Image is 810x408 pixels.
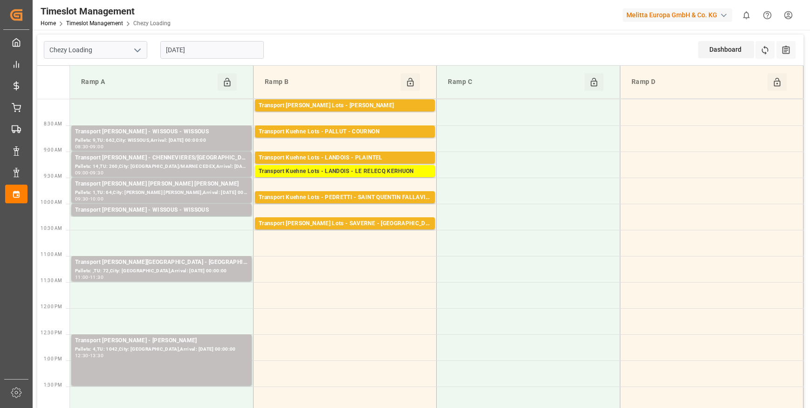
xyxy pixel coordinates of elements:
button: Melitta Europa GmbH & Co. KG [623,6,736,24]
div: - [89,171,90,175]
div: Transport [PERSON_NAME] Lots - [PERSON_NAME] [259,101,431,111]
div: Ramp B [261,73,401,91]
span: 10:00 AM [41,200,62,205]
div: Transport Kuehne Lots - PEDRETTI - SAINT QUENTIN FALLAVIER [259,193,431,202]
div: Pallets: 7,TU: 573,City: [GEOGRAPHIC_DATA],Arrival: [DATE] 00:00:00 [259,163,431,171]
span: 11:30 AM [41,278,62,283]
div: Pallets: 2,TU: 112,City: [GEOGRAPHIC_DATA][PERSON_NAME],Arrival: [DATE] 00:00:00 [259,202,431,210]
div: Transport [PERSON_NAME] - WISSOUS - WISSOUS [75,206,248,215]
div: Transport Kuehne Lots - PALLUT - COURNON [259,127,431,137]
span: 11:00 AM [41,252,62,257]
div: 09:00 [90,145,103,149]
a: Home [41,20,56,27]
div: Pallets: 1,TU: 56,City: [GEOGRAPHIC_DATA],Arrival: [DATE] 00:00:00 [259,228,431,236]
div: Transport [PERSON_NAME] - WISSOUS - WISSOUS [75,127,248,137]
span: 9:00 AM [44,147,62,152]
div: - [89,197,90,201]
span: 1:30 PM [44,382,62,387]
div: 13:30 [90,353,103,358]
div: 10:00 [90,197,103,201]
div: Pallets: 4,TU: 1042,City: [GEOGRAPHIC_DATA],Arrival: [DATE] 00:00:00 [75,346,248,353]
div: Ramp D [628,73,768,91]
div: Timeslot Management [41,4,171,18]
div: 09:30 [90,171,103,175]
div: 11:30 [90,275,103,279]
div: Pallets: ,TU: 72,City: [GEOGRAPHIC_DATA],Arrival: [DATE] 00:00:00 [75,267,248,275]
div: Pallets: 4,TU: 574,City: [GEOGRAPHIC_DATA],Arrival: [DATE] 00:00:00 [259,137,431,145]
div: - [89,145,90,149]
div: 08:30 [75,145,89,149]
span: 8:30 AM [44,121,62,126]
div: - [89,353,90,358]
div: Pallets: 5,TU: 986,City: [GEOGRAPHIC_DATA],Arrival: [DATE] 00:00:00 [259,111,431,118]
div: Ramp A [77,73,218,91]
input: Type to search/select [44,41,147,59]
span: 10:30 AM [41,226,62,231]
button: open menu [130,43,144,57]
div: Pallets: 9,TU: 662,City: WISSOUS,Arrival: [DATE] 00:00:00 [75,137,248,145]
div: Melitta Europa GmbH & Co. KG [623,8,732,22]
div: Pallets: 2,TU: ,City: WISSOUS,Arrival: [DATE] 00:00:00 [75,215,248,223]
div: 09:00 [75,171,89,175]
span: 9:30 AM [44,173,62,179]
div: Transport [PERSON_NAME] - CHENNEVIERES/[GEOGRAPHIC_DATA] - [GEOGRAPHIC_DATA]/MARNE CEDEX [75,153,248,163]
input: DD-MM-YYYY [160,41,264,59]
a: Timeslot Management [66,20,123,27]
div: Dashboard [698,41,754,58]
div: Ramp C [444,73,584,91]
span: 1:00 PM [44,356,62,361]
div: Pallets: 14,TU: 260,City: [GEOGRAPHIC_DATA]/MARNE CEDEX,Arrival: [DATE] 00:00:00 [75,163,248,171]
button: Help Center [757,5,778,26]
span: 12:30 PM [41,330,62,335]
div: 12:30 [75,353,89,358]
div: - [89,275,90,279]
button: show 0 new notifications [736,5,757,26]
div: Transport [PERSON_NAME] - [PERSON_NAME] [75,336,248,346]
div: Transport Kuehne Lots - LANDOIS - PLAINTEL [259,153,431,163]
span: 12:00 PM [41,304,62,309]
div: Transport [PERSON_NAME][GEOGRAPHIC_DATA] - [GEOGRAPHIC_DATA] [75,258,248,267]
div: Transport [PERSON_NAME] [PERSON_NAME] [PERSON_NAME] [75,180,248,189]
div: Transport Kuehne Lots - LANDOIS - LE RELECQ KERHUON [259,167,431,176]
div: Transport [PERSON_NAME] Lots - SAVERNE - [GEOGRAPHIC_DATA] [259,219,431,228]
div: 09:30 [75,197,89,201]
div: 11:00 [75,275,89,279]
div: Pallets: ,TU: 47,City: LE RELECQ KERHUON,Arrival: [DATE] 00:00:00 [259,176,431,184]
div: Pallets: 1,TU: 64,City: [PERSON_NAME] [PERSON_NAME],Arrival: [DATE] 00:00:00 [75,189,248,197]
